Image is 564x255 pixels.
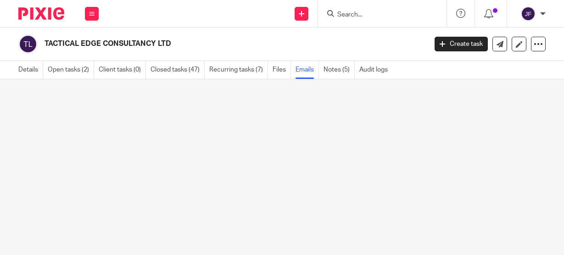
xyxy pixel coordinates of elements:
a: Create task [435,37,488,51]
a: Files [273,61,291,79]
h2: TACTICAL EDGE CONSULTANCY LTD [45,39,346,49]
img: svg%3E [18,34,38,54]
a: Notes (5) [324,61,355,79]
a: Details [18,61,43,79]
img: svg%3E [521,6,536,21]
a: Open tasks (2) [48,61,94,79]
a: Closed tasks (47) [151,61,205,79]
a: Client tasks (0) [99,61,146,79]
img: Pixie [18,7,64,20]
a: Recurring tasks (7) [209,61,268,79]
a: Send new email [492,37,507,51]
input: Search [336,11,419,19]
a: Emails [296,61,319,79]
a: Audit logs [359,61,392,79]
a: Edit client [512,37,526,51]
